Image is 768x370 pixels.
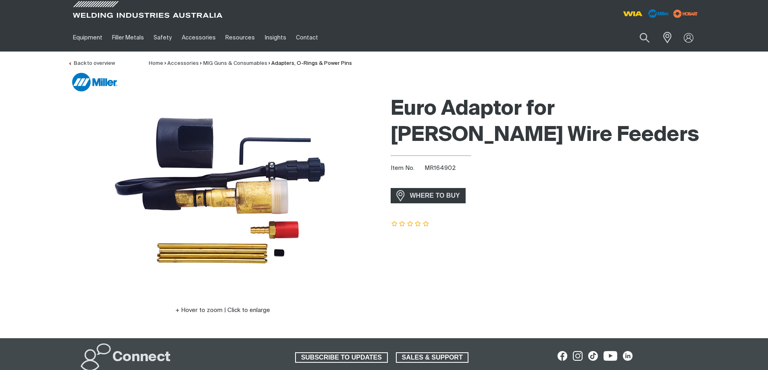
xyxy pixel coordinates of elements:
a: Resources [221,24,260,52]
nav: Breadcrumb [149,60,352,68]
img: miller [671,8,700,20]
a: Accessories [167,61,199,66]
a: Back to overview of Adapters, O-Rings & Power Pins [68,61,115,66]
button: Search products [631,28,658,47]
input: Product name or item number... [620,28,658,47]
button: Hover to zoom | Click to enlarge [171,306,275,315]
a: SALES & SUPPORT [396,352,469,363]
h1: Euro Adaptor for [PERSON_NAME] Wire Feeders [391,96,700,149]
a: Adapters, O-Rings & Power Pins [271,61,352,66]
span: SALES & SUPPORT [397,352,468,363]
span: SUBSCRIBE TO UPDATES [296,352,387,363]
span: Rating: {0} [391,221,430,227]
span: WHERE TO BUY [405,189,465,202]
h2: Connect [112,349,171,366]
a: Insights [260,24,291,52]
img: Euro Adaptor for Miller Wire Feeders [94,107,352,279]
nav: Main [68,24,542,52]
a: Contact [291,24,323,52]
a: Safety [149,24,177,52]
span: MR164902 [425,165,456,171]
a: Filler Metals [107,24,149,52]
a: Home [149,61,163,66]
a: Accessories [177,24,221,52]
a: WHERE TO BUY [391,188,466,203]
a: MIG Guns & Consumables [203,61,267,66]
a: Equipment [68,24,107,52]
span: Item No. [391,164,423,173]
a: SUBSCRIBE TO UPDATES [295,352,388,363]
